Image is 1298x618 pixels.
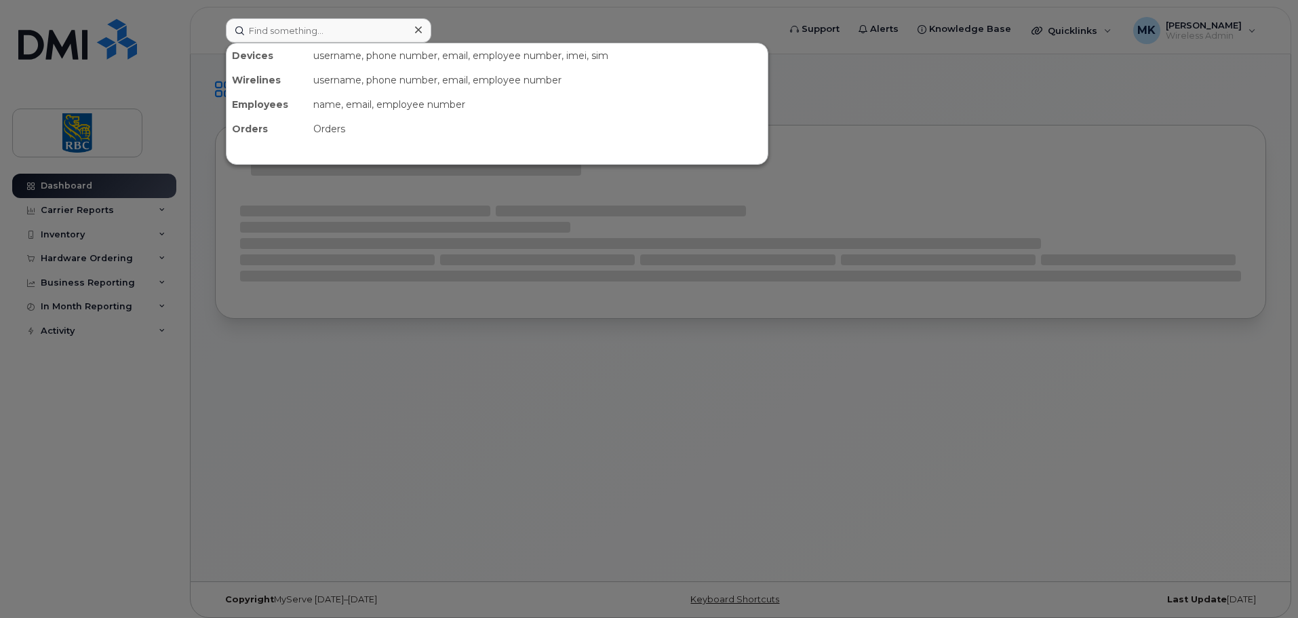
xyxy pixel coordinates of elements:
div: username, phone number, email, employee number, imei, sim [308,43,768,68]
div: name, email, employee number [308,92,768,117]
div: Devices [227,43,308,68]
div: Orders [227,117,308,141]
div: Wirelines [227,68,308,92]
div: Employees [227,92,308,117]
div: Orders [308,117,768,141]
div: username, phone number, email, employee number [308,68,768,92]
